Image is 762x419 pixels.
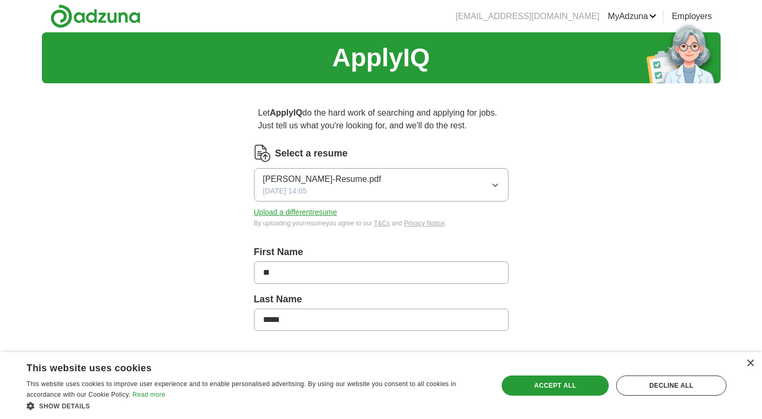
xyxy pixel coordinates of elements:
div: Accept all [502,376,609,396]
a: Employers [672,10,712,23]
strong: ApplyIQ [270,108,302,117]
span: Show details [39,403,90,410]
div: This website uses cookies [27,359,458,374]
span: [DATE] 14:05 [263,186,307,197]
div: Decline all [616,376,726,396]
label: Last Name [254,292,509,307]
a: T&Cs [374,220,390,227]
img: Adzuna logo [50,4,141,28]
img: CV Icon [254,145,271,162]
label: Select a resume [275,146,348,161]
li: [EMAIL_ADDRESS][DOMAIN_NAME] [456,10,599,23]
p: Let do the hard work of searching and applying for jobs. Just tell us what you're looking for, an... [254,102,509,136]
div: Show details [27,400,484,411]
span: [PERSON_NAME]-Resume.pdf [263,173,381,186]
button: [PERSON_NAME]-Resume.pdf[DATE] 14:05 [254,168,509,202]
div: Close [746,360,754,368]
h1: ApplyIQ [332,39,430,77]
div: By uploading your resume you agree to our and . [254,219,509,228]
span: This website uses cookies to improve user experience and to enable personalised advertising. By u... [27,380,456,398]
button: Upload a differentresume [254,207,337,218]
a: Read more, opens a new window [133,391,165,398]
a: MyAdzuna [608,10,656,23]
label: First Name [254,245,509,259]
a: Privacy Notice [404,220,445,227]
